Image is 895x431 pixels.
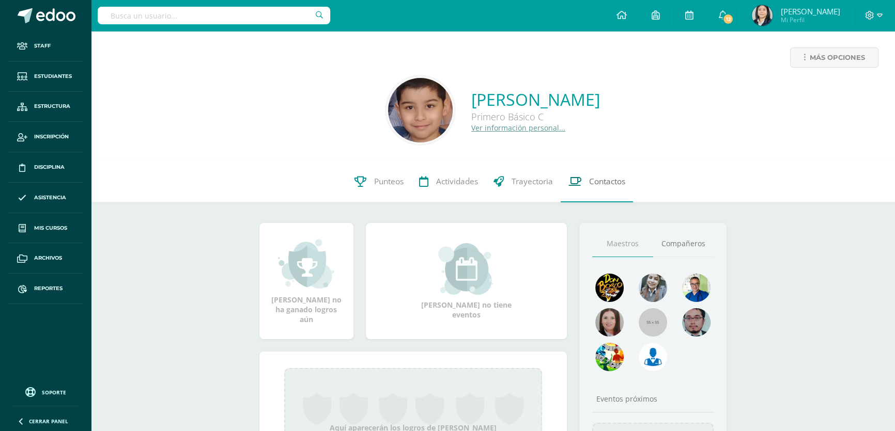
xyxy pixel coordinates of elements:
a: Compañeros [653,231,714,257]
a: Archivos [8,243,83,274]
div: Eventos próximos [592,394,714,404]
img: d0e54f245e8330cebada5b5b95708334.png [682,308,711,337]
span: Mis cursos [34,224,67,232]
a: Maestros [592,231,653,257]
span: [PERSON_NAME] [780,6,840,17]
a: Soporte [12,385,79,398]
a: Reportes [8,274,83,304]
div: [PERSON_NAME] no ha ganado logros aún [270,238,343,324]
a: Mis cursos [8,213,83,244]
a: Más opciones [790,47,878,68]
div: [PERSON_NAME] no tiene eventos [414,243,518,320]
span: Archivos [34,254,62,262]
img: e63a902289343e96739d5c590eb21bcd.png [639,343,667,371]
a: Estructura [8,92,83,122]
a: Asistencia [8,183,83,213]
div: Primero Básico C [471,110,600,123]
img: 45bd7986b8947ad7e5894cbc9b781108.png [639,274,667,302]
a: Estudiantes [8,61,83,92]
img: 29fc2a48271e3f3676cb2cb292ff2552.png [595,274,624,302]
span: 12 [722,13,734,25]
img: event_small.png [438,243,495,295]
span: Contactos [589,176,625,187]
a: Actividades [411,161,486,202]
a: [PERSON_NAME] [471,88,600,110]
span: Inscripción [34,133,69,141]
span: Trayectoria [512,176,553,187]
img: 67c3d6f6ad1c930a517675cdc903f95f.png [595,308,624,337]
span: Cerrar panel [29,418,68,425]
img: 10741f48bcca31577cbcd80b61dad2f3.png [682,274,711,302]
span: Disciplina [34,163,65,171]
a: Ver información personal... [471,123,565,133]
a: Inscripción [8,122,83,152]
span: Reportes [34,284,63,293]
a: Disciplina [8,152,83,183]
span: Mi Perfil [780,15,840,24]
span: Más opciones [810,48,865,67]
a: Trayectoria [486,161,561,202]
img: ecd6be25e679f1df941bb71a5dd48b20.png [388,78,453,142]
a: Staff [8,31,83,61]
span: Estructura [34,102,70,110]
span: Staff [34,42,51,50]
span: Soporte [42,389,66,396]
img: ab5b52e538c9069687ecb61632cf326d.png [752,5,773,26]
img: achievement_small.png [278,238,334,290]
img: a43eca2235894a1cc1b3d6ce2f11d98a.png [595,343,624,371]
span: Asistencia [34,194,66,202]
a: Contactos [561,161,633,202]
span: Actividades [436,176,478,187]
img: 55x55 [639,308,667,337]
span: Estudiantes [34,72,72,81]
input: Busca un usuario... [98,7,330,24]
span: Punteos [374,176,404,187]
a: Punteos [347,161,411,202]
